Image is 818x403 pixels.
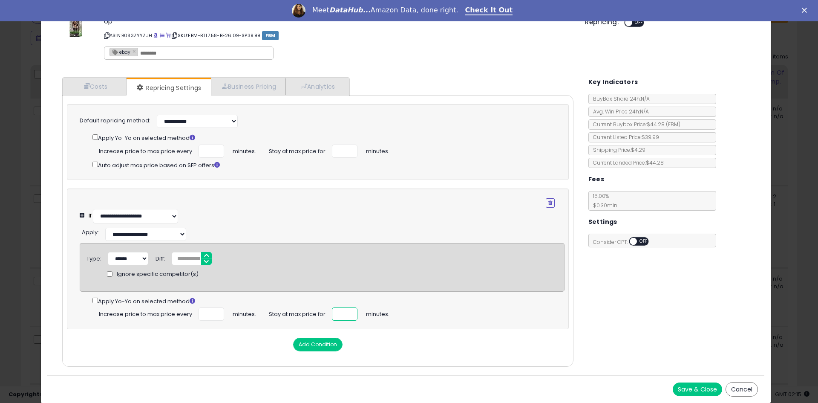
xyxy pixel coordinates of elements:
[160,32,164,39] a: All offer listings
[82,226,99,237] div: :
[86,252,101,263] div: Type:
[329,6,371,14] i: DataHub...
[92,133,555,142] div: Apply Yo-Yo on selected method
[127,79,210,96] a: Repricing Settings
[589,159,664,166] span: Current Landed Price: $44.28
[82,228,98,236] span: Apply
[312,6,458,14] div: Meet Amazon Data, done right.
[80,117,150,125] label: Default repricing method:
[69,12,82,37] img: 41dspZKBYiL._SL60_.jpg
[465,6,513,15] a: Check It Out
[285,78,349,95] a: Analytics
[589,192,617,209] span: 15.00 %
[63,78,127,95] a: Costs
[92,296,564,306] div: Apply Yo-Yo on selected method
[269,145,325,156] span: Stay at max price for
[156,252,165,263] div: Diff:
[589,108,649,115] span: Avg. Win Price 24h: N/A
[588,77,638,87] h5: Key Indicators
[110,48,130,55] span: ebay
[233,145,256,156] span: minutes.
[262,31,279,40] span: FBM
[211,78,285,95] a: Business Pricing
[104,12,572,24] h3: STAR WARS The Black Series [PERSON_NAME] (Endor) Toy 6-Inch Scale Return of The Jedi Collectible ...
[632,19,646,26] span: OFF
[293,338,343,351] button: Add Condition
[666,121,680,128] span: ( FBM )
[589,238,660,246] span: Consider CPT:
[589,121,680,128] span: Current Buybox Price:
[588,174,605,185] h5: Fees
[802,8,810,13] div: Close
[589,146,645,154] span: Shipping Price: $4.29
[673,383,722,396] button: Save & Close
[726,382,758,397] button: Cancel
[153,32,158,39] a: BuyBox page
[92,160,555,170] div: Auto adjust max price based on SFP offers
[589,95,650,102] span: BuyBox Share 24h: N/A
[588,217,617,227] h5: Settings
[548,200,552,206] i: Remove Condition
[366,145,389,156] span: minutes.
[132,47,138,55] a: ×
[589,133,659,141] span: Current Listed Price: $39.99
[166,32,170,39] a: Your listing only
[99,307,192,319] span: Increase price to max price every
[104,29,572,42] p: ASIN: B083ZYYZJH | SKU: FBM-BT17.58-BE26.09-SP39.99
[366,307,389,319] span: minutes.
[585,19,619,26] h5: Repricing:
[99,145,192,156] span: Increase price to max price every
[292,4,305,17] img: Profile image for Georgie
[269,307,325,319] span: Stay at max price for
[637,238,651,245] span: OFF
[647,121,680,128] span: $44.28
[589,202,617,209] span: $0.30 min
[233,307,256,319] span: minutes.
[117,270,199,278] span: Ignore specific competitor(s)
